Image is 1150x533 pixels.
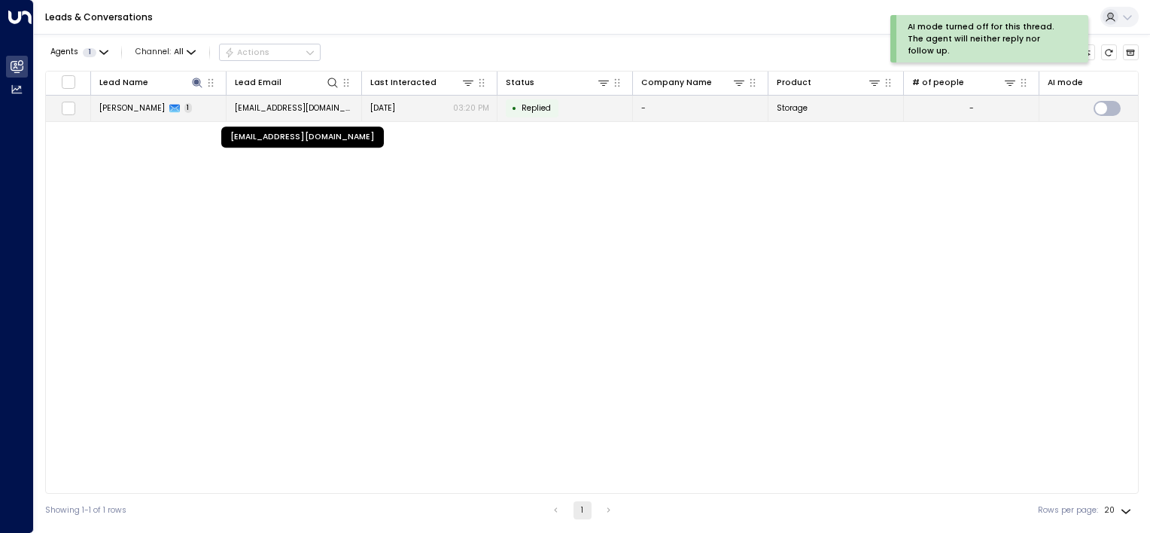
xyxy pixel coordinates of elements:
[777,102,808,114] span: Storage
[969,102,974,114] div: -
[1104,501,1134,519] div: 20
[573,501,592,519] button: page 1
[221,126,384,148] div: [EMAIL_ADDRESS][DOMAIN_NAME]
[235,75,340,90] div: Lead Email
[45,504,126,516] div: Showing 1-1 of 1 rows
[370,76,437,90] div: Last Interacted
[512,99,517,118] div: •
[83,48,96,57] span: 1
[224,47,270,58] div: Actions
[370,75,476,90] div: Last Interacted
[219,44,321,62] div: Button group with a nested menu
[99,102,165,114] span: Liam Anderson
[131,44,200,60] span: Channel:
[61,101,75,115] span: Toggle select row
[219,44,321,62] button: Actions
[174,47,184,56] span: All
[912,76,964,90] div: # of people
[633,96,768,122] td: -
[506,75,611,90] div: Status
[45,44,112,60] button: Agents1
[777,75,882,90] div: Product
[45,11,153,23] a: Leads & Conversations
[235,76,281,90] div: Lead Email
[131,44,200,60] button: Channel:All
[99,75,205,90] div: Lead Name
[453,102,489,114] p: 03:20 PM
[184,103,193,113] span: 1
[370,102,395,114] span: Yesterday
[61,75,75,89] span: Toggle select all
[235,102,354,114] span: liamanderson678@yahoo.co.uk
[99,76,148,90] div: Lead Name
[908,21,1066,56] div: AI mode turned off for this thread. The agent will neither reply nor follow up.
[546,501,619,519] nav: pagination navigation
[777,76,811,90] div: Product
[1038,504,1098,516] label: Rows per page:
[641,76,712,90] div: Company Name
[912,75,1018,90] div: # of people
[522,102,551,114] span: Replied
[506,76,534,90] div: Status
[50,48,78,56] span: Agents
[641,75,747,90] div: Company Name
[1048,76,1083,90] div: AI mode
